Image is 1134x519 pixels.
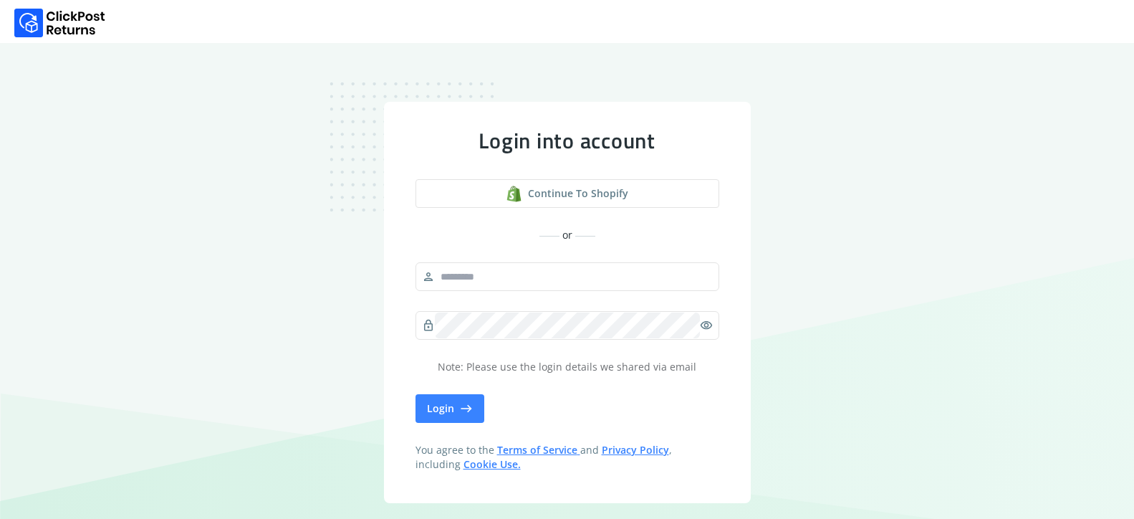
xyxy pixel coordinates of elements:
[506,186,522,202] img: shopify logo
[422,267,435,287] span: person
[415,228,719,242] div: or
[422,315,435,335] span: lock
[528,186,628,201] span: Continue to shopify
[463,457,521,471] a: Cookie Use.
[497,443,580,457] a: Terms of Service
[415,128,719,153] div: Login into account
[14,9,105,37] img: Logo
[415,443,719,472] span: You agree to the and , including
[602,443,669,457] a: Privacy Policy
[415,360,719,374] p: Note: Please use the login details we shared via email
[460,399,473,419] span: east
[415,394,484,423] button: Login east
[700,315,713,335] span: visibility
[415,179,719,208] a: shopify logoContinue to shopify
[415,179,719,208] button: Continue to shopify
